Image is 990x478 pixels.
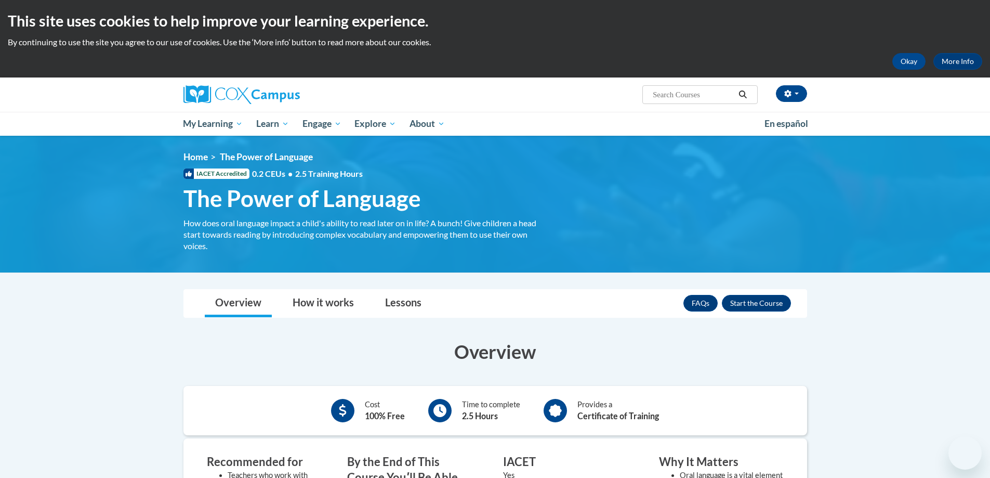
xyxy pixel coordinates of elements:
span: The Power of Language [183,185,421,212]
div: Cost [365,399,405,422]
span: 2.5 Training Hours [295,169,363,178]
img: Cox Campus [183,85,300,104]
span: About [410,118,445,130]
span: My Learning [183,118,243,130]
a: My Learning [177,112,250,136]
span: The Power of Language [220,151,313,162]
b: 2.5 Hours [462,411,498,421]
h3: Why It Matters [659,454,784,470]
a: Explore [348,112,403,136]
span: 0.2 CEUs [252,168,363,179]
div: Provides a [577,399,659,422]
input: Search Courses [652,88,735,101]
div: How does oral language impact a child's ability to read later on in life? A bunch! Give children ... [183,217,542,252]
div: Time to complete [462,399,520,422]
button: Search [735,88,750,101]
a: Overview [205,290,272,317]
button: Okay [892,53,926,70]
h2: This site uses cookies to help improve your learning experience. [8,10,982,31]
span: Explore [354,118,396,130]
a: Lessons [375,290,432,317]
a: Learn [249,112,296,136]
h3: IACET [503,454,628,470]
a: About [403,112,452,136]
h3: Recommended for [207,454,316,470]
b: Certificate of Training [577,411,659,421]
b: 100% Free [365,411,405,421]
button: Enroll [722,295,791,312]
span: En español [764,118,808,129]
span: • [288,169,293,178]
button: Account Settings [776,85,807,102]
iframe: Button to launch messaging window [948,436,982,470]
span: IACET Accredited [183,169,249,179]
a: Home [183,151,208,162]
div: Main menu [168,112,823,136]
a: More Info [933,53,982,70]
a: En español [758,113,815,135]
span: Learn [256,118,289,130]
a: Engage [296,112,348,136]
a: FAQs [683,295,718,312]
span: Engage [302,118,341,130]
p: By continuing to use the site you agree to our use of cookies. Use the ‘More info’ button to read... [8,36,982,48]
a: How it works [282,290,364,317]
a: Cox Campus [183,85,381,104]
h3: Overview [183,339,807,365]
